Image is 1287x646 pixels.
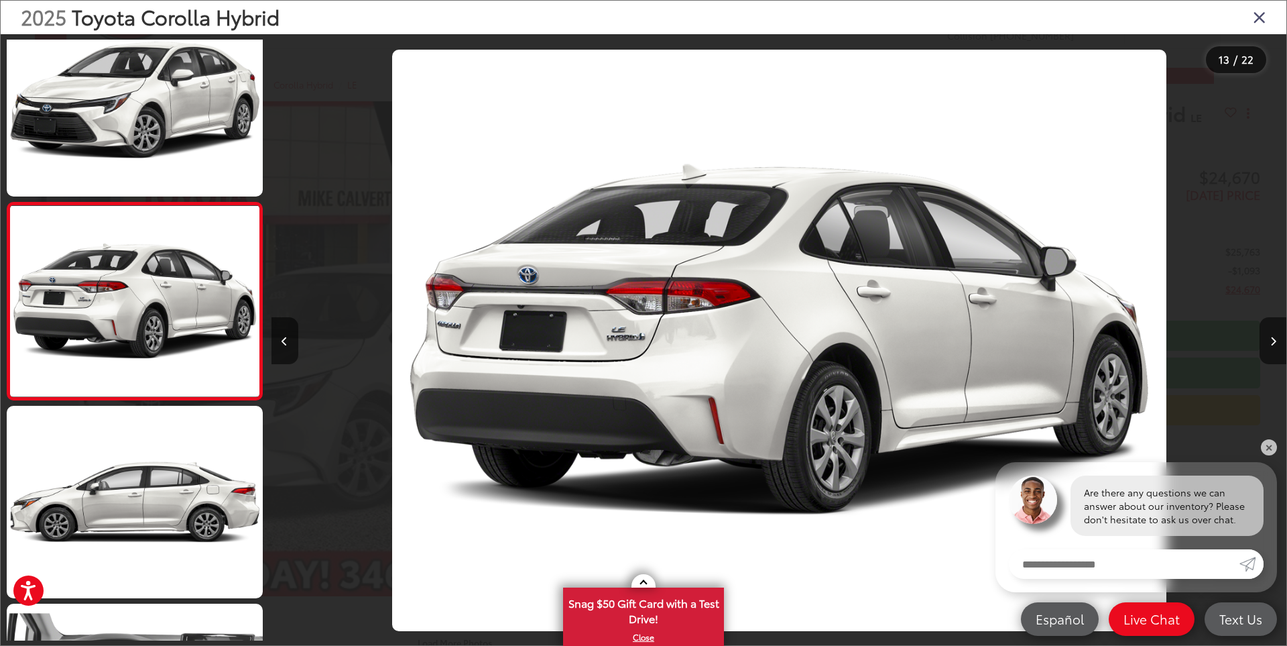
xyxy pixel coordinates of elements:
span: 13 [1219,52,1229,66]
span: 22 [1241,52,1253,66]
img: 2025 Toyota Corolla Hybrid LE [7,206,261,396]
span: Español [1029,610,1091,627]
img: 2025 Toyota Corolla Hybrid LE [4,405,265,600]
a: Submit [1239,549,1264,579]
input: Enter your message [1009,549,1239,579]
button: Next image [1260,317,1286,364]
img: 2025 Toyota Corolla Hybrid LE [4,3,265,199]
div: 2025 Toyota Corolla Hybrid LE 12 [271,50,1286,631]
span: 2025 [21,2,66,31]
span: / [1232,55,1239,64]
a: Español [1021,602,1099,636]
button: Previous image [271,317,298,364]
span: Live Chat [1117,610,1186,627]
div: Are there any questions we can answer about our inventory? Please don't hesitate to ask us over c... [1070,476,1264,536]
span: Toyota Corolla Hybrid [72,2,280,31]
img: Agent profile photo [1009,476,1057,524]
span: Snag $50 Gift Card with a Test Drive! [564,589,723,630]
img: 2025 Toyota Corolla Hybrid LE [392,50,1167,631]
a: Text Us [1205,602,1277,636]
a: Live Chat [1109,602,1194,636]
span: Text Us [1213,610,1269,627]
i: Close gallery [1253,8,1266,25]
